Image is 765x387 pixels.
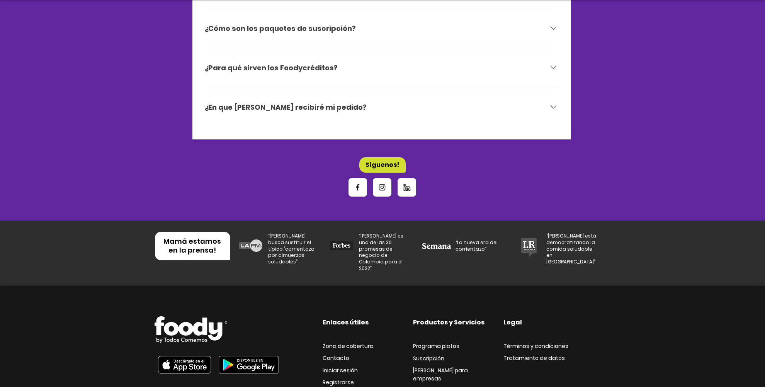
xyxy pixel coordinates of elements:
[268,233,316,265] span: “[PERSON_NAME] busca sustituir el típico 'corrientazo' por almuerzos saludables”
[413,318,484,327] span: Productos y Servicios
[323,379,354,386] span: Registrarse
[413,355,444,362] a: Suscripción
[421,243,452,250] img: Semana_(Colombia)_logo 1_edited.png
[503,354,565,362] span: Tratamiento de datos
[546,233,596,265] span: “[PERSON_NAME] está democratizando la comida saludable en [GEOGRAPHIC_DATA]”
[323,342,374,350] span: Zona de cobertura
[373,178,391,197] a: Instagram
[205,24,356,33] h3: ¿Cómo son los paquetes de suscripción?
[205,14,559,43] button: ¿Cómo son los paquetes de suscripción?
[323,355,349,362] a: Contacto
[330,239,353,252] img: forbes.png
[503,342,568,350] span: Términos y condiciones
[163,236,221,255] span: Mamá estamos en la prensa!
[503,343,568,350] a: Términos y condiciones
[413,367,468,382] a: [PERSON_NAME] para empresas
[205,92,559,122] button: ¿En que [PERSON_NAME] recibiré mi pedido?
[214,351,283,378] img: Foody app movil en Play Store.png
[359,233,403,272] span: “[PERSON_NAME] es una de las 30 promesas de negocio de Colombia para el 2022”
[413,343,459,350] a: Programa platos
[155,316,227,343] img: Logo_Foody V2.0.0 (2).png
[323,367,358,374] a: Iniciar sesión
[503,318,522,327] span: Legal
[517,236,541,259] img: lrepublica.png
[503,355,565,362] a: Tratamiento de datos
[205,53,559,83] button: ¿Para qué sirven los Foodycréditos?
[398,178,416,197] a: Linkedin
[323,354,349,362] span: Contacto
[323,343,374,350] a: Zona de cobertura
[155,351,214,378] img: Foody app movil en App Store.png
[456,239,498,252] span: “La nueva era del corrientazo”
[205,102,367,112] h3: ¿En que [PERSON_NAME] recibiré mi pedido?
[348,178,367,197] a: Facebook
[323,379,354,386] a: Registrarse
[323,318,369,327] span: Enlaces útiles
[205,63,338,73] h3: ¿Para qué sirven los Foodycréditos?
[239,239,262,252] img: lafm.png
[720,342,757,379] iframe: Messagebird Livechat Widget
[413,342,459,350] span: Programa platos
[365,160,399,169] span: Síguenos!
